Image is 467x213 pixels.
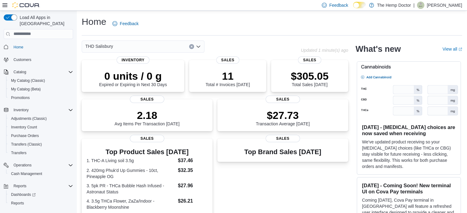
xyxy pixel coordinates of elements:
[11,182,73,190] span: Reports
[115,109,180,121] p: 2.18
[6,123,76,131] button: Inventory Count
[6,140,76,149] button: Transfers (Classic)
[11,150,26,155] span: Transfers
[130,135,164,142] span: Sales
[120,21,138,27] span: Feedback
[11,43,73,51] span: Home
[11,106,73,114] span: Inventory
[256,109,310,126] div: Transaction Average [DATE]
[1,43,76,51] button: Home
[205,70,250,87] div: Total # Invoices [DATE]
[11,171,42,176] span: Cash Management
[1,68,76,76] button: Catalog
[11,162,34,169] button: Operations
[11,95,30,100] span: Promotions
[427,2,462,9] p: [PERSON_NAME]
[205,70,250,82] p: 11
[11,68,29,76] button: Catalog
[458,48,462,51] svg: External link
[298,56,321,64] span: Sales
[115,109,180,126] div: Avg Items Per Transaction [DATE]
[6,169,76,178] button: Cash Management
[14,45,23,50] span: Home
[216,56,239,64] span: Sales
[266,96,300,103] span: Sales
[11,182,29,190] button: Reports
[1,106,76,114] button: Inventory
[329,2,348,8] span: Feedback
[11,68,73,76] span: Catalog
[9,141,73,148] span: Transfers (Classic)
[362,139,456,169] p: We've updated product receiving so your [MEDICAL_DATA] choices (like THCa or CBG) stay visible fo...
[87,167,175,180] dt: 2. 420mg Phuk'd Up Gummies - 10ct, Pineapple OG
[9,86,43,93] a: My Catalog (Beta)
[9,77,48,84] a: My Catalog (Classic)
[266,135,300,142] span: Sales
[9,124,73,131] span: Inventory Count
[82,16,106,28] h1: Home
[9,86,73,93] span: My Catalog (Beta)
[17,14,73,27] span: Load All Apps in [GEOGRAPHIC_DATA]
[11,192,36,197] span: Dashboards
[14,108,29,112] span: Inventory
[85,43,113,50] span: THD Salisbury
[87,158,175,164] dt: 1. THC-A Living soil 3.5g
[14,163,32,168] span: Operations
[6,76,76,85] button: My Catalog (Classic)
[6,131,76,140] button: Purchase Orders
[11,106,31,114] button: Inventory
[11,133,39,138] span: Purchase Orders
[11,56,73,63] span: Customers
[11,56,34,63] a: Customers
[9,200,26,207] a: Reports
[6,85,76,93] button: My Catalog (Beta)
[110,17,141,30] a: Feedback
[9,115,49,122] a: Adjustments (Classic)
[291,70,329,87] div: Total Sales [DATE]
[9,115,73,122] span: Adjustments (Classic)
[189,44,194,49] button: Clear input
[9,94,32,101] a: Promotions
[11,44,26,51] a: Home
[11,78,45,83] span: My Catalog (Classic)
[244,148,321,156] h3: Top Brand Sales [DATE]
[99,70,167,82] p: 0 units / 0 g
[9,170,73,177] span: Cash Management
[417,2,424,9] div: Ryan Shade
[301,48,348,53] p: Updated 1 minute(s) ago
[117,56,150,64] span: Inventory
[256,109,310,121] p: $27.73
[11,125,37,130] span: Inventory Count
[9,132,41,139] a: Purchase Orders
[87,148,208,156] h3: Top Product Sales [DATE]
[130,96,164,103] span: Sales
[178,182,207,189] dd: $27.96
[291,70,329,82] p: $305.05
[9,200,73,207] span: Reports
[9,170,45,177] a: Cash Management
[9,132,73,139] span: Purchase Orders
[1,55,76,64] button: Customers
[178,167,207,174] dd: $32.35
[9,141,44,148] a: Transfers (Classic)
[6,199,76,207] button: Reports
[362,124,456,136] h3: [DATE] - [MEDICAL_DATA] choices are now saved when receiving
[362,182,456,195] h3: [DATE] - Coming Soon! New terminal UI on Cova Pay terminals
[178,157,207,164] dd: $37.46
[87,198,175,210] dt: 4. 3.5g THCa Flower, ZaZa/Indoor - Blackberry Moonshine
[9,149,29,157] a: Transfers
[9,191,73,198] span: Dashboards
[11,142,42,147] span: Transfers (Classic)
[9,77,73,84] span: My Catalog (Classic)
[178,197,207,205] dd: $26.21
[14,184,26,188] span: Reports
[356,44,401,54] h2: What's new
[99,70,167,87] div: Expired or Expiring in Next 30 Days
[11,201,24,206] span: Reports
[6,93,76,102] button: Promotions
[6,149,76,157] button: Transfers
[14,70,26,74] span: Catalog
[196,44,201,49] button: Open list of options
[413,2,414,9] p: |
